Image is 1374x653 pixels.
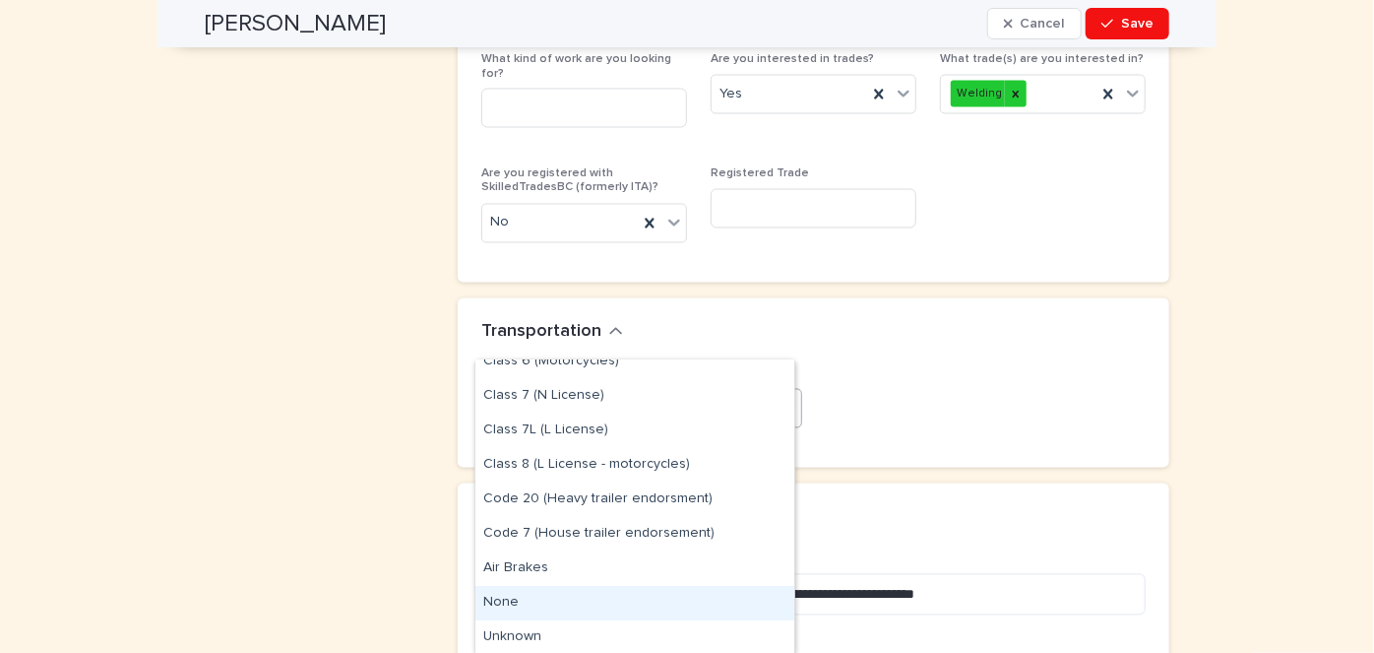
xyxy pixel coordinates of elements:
button: Transportation [481,322,623,344]
span: No [490,213,509,233]
div: Class 7 (N License) [475,379,794,414]
button: Save [1086,8,1169,39]
div: Class 7L (L License) [475,414,794,448]
span: What trade(s) are you interested in? [940,53,1144,65]
span: Are you interested in trades? [711,53,874,65]
div: Welding [951,81,1005,107]
button: Cancel [987,8,1082,39]
div: Air Brakes [475,552,794,586]
div: Code 7 (House trailer endorsement) [475,517,794,552]
span: Save [1121,17,1154,31]
div: Code 20 (Heavy trailer endorsment) [475,483,794,517]
h2: Transportation [481,322,601,344]
h2: [PERSON_NAME] [205,10,386,38]
div: Class 8 (L License - motorcycles) [475,448,794,483]
span: Cancel [1021,17,1065,31]
span: What kind of work are you looking for? [481,53,671,79]
span: Are you registered with SkilledTradesBC (formerly ITA)? [481,168,658,194]
span: Yes [719,84,742,104]
div: None [475,586,794,620]
div: Class 6 (Motorcycles) [475,345,794,379]
span: Registered Trade [711,168,809,180]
